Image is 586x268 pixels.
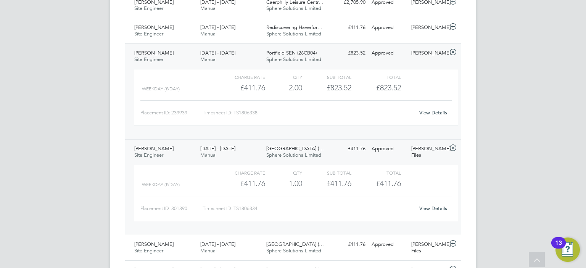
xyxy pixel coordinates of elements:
[408,238,448,257] div: [PERSON_NAME] Files
[200,30,217,37] span: Manual
[266,24,322,30] span: Rediscovering Haverfor…
[302,168,351,177] div: Sub Total
[408,143,448,162] div: [PERSON_NAME] Files
[134,24,174,30] span: [PERSON_NAME]
[200,152,217,158] span: Manual
[302,72,351,82] div: Sub Total
[266,30,321,37] span: Sphere Solutions Limited
[134,50,174,56] span: [PERSON_NAME]
[142,182,180,187] span: Weekday (£/day)
[134,145,174,152] span: [PERSON_NAME]
[351,168,401,177] div: Total
[134,5,163,11] span: Site Engineer
[203,107,414,119] div: Timesheet ID: TS1806338
[302,82,351,94] div: £823.52
[142,86,180,91] span: Weekday (£/day)
[265,82,302,94] div: 2.00
[265,72,302,82] div: QTY
[329,143,369,155] div: £411.76
[376,179,401,188] span: £411.76
[216,177,265,190] div: £411.76
[329,47,369,59] div: £823.52
[265,177,302,190] div: 1.00
[369,21,408,34] div: Approved
[200,241,235,247] span: [DATE] - [DATE]
[266,5,321,11] span: Sphere Solutions Limited
[369,47,408,59] div: Approved
[408,21,448,34] div: [PERSON_NAME]
[266,145,324,152] span: [GEOGRAPHIC_DATA] (…
[200,247,217,254] span: Manual
[266,50,317,56] span: Portfield SEN (26CB04)
[419,109,447,116] a: View Details
[266,241,324,247] span: [GEOGRAPHIC_DATA] (…
[302,177,351,190] div: £411.76
[369,143,408,155] div: Approved
[329,238,369,251] div: £411.76
[216,82,265,94] div: £411.76
[200,56,217,63] span: Manual
[134,30,163,37] span: Site Engineer
[266,152,321,158] span: Sphere Solutions Limited
[265,168,302,177] div: QTY
[200,24,235,30] span: [DATE] - [DATE]
[216,168,265,177] div: Charge rate
[351,72,401,82] div: Total
[216,72,265,82] div: Charge rate
[266,56,321,63] span: Sphere Solutions Limited
[555,243,562,253] div: 13
[140,202,203,215] div: Placement ID: 301390
[134,152,163,158] span: Site Engineer
[555,238,580,262] button: Open Resource Center, 13 new notifications
[140,107,203,119] div: Placement ID: 239939
[369,238,408,251] div: Approved
[266,247,321,254] span: Sphere Solutions Limited
[134,241,174,247] span: [PERSON_NAME]
[200,5,217,11] span: Manual
[200,145,235,152] span: [DATE] - [DATE]
[134,56,163,63] span: Site Engineer
[203,202,414,215] div: Timesheet ID: TS1806334
[408,47,448,59] div: [PERSON_NAME]
[200,50,235,56] span: [DATE] - [DATE]
[329,21,369,34] div: £411.76
[419,205,447,212] a: View Details
[134,247,163,254] span: Site Engineer
[376,83,401,92] span: £823.52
